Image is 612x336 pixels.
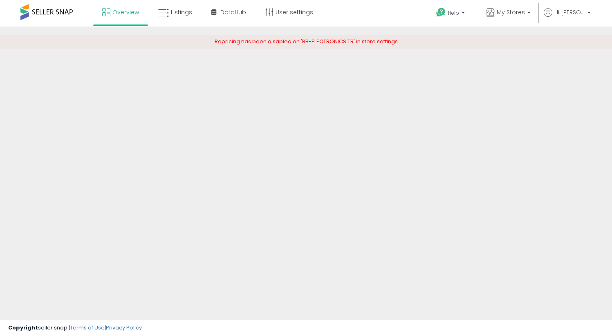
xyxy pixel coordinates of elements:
div: seller snap | | [8,324,142,332]
i: Get Help [436,7,446,18]
a: Help [430,1,473,27]
span: Help [448,9,459,16]
span: DataHub [220,8,246,16]
span: Overview [112,8,139,16]
span: Listings [171,8,192,16]
a: Terms of Use [70,324,105,332]
span: Repricing has been disabled on 'BB-ELECTRONICS TR' in store settings [215,38,398,45]
span: Hi [PERSON_NAME] [554,8,585,16]
strong: Copyright [8,324,38,332]
a: Privacy Policy [106,324,142,332]
a: Hi [PERSON_NAME] [544,8,591,27]
span: My Stores [497,8,525,16]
